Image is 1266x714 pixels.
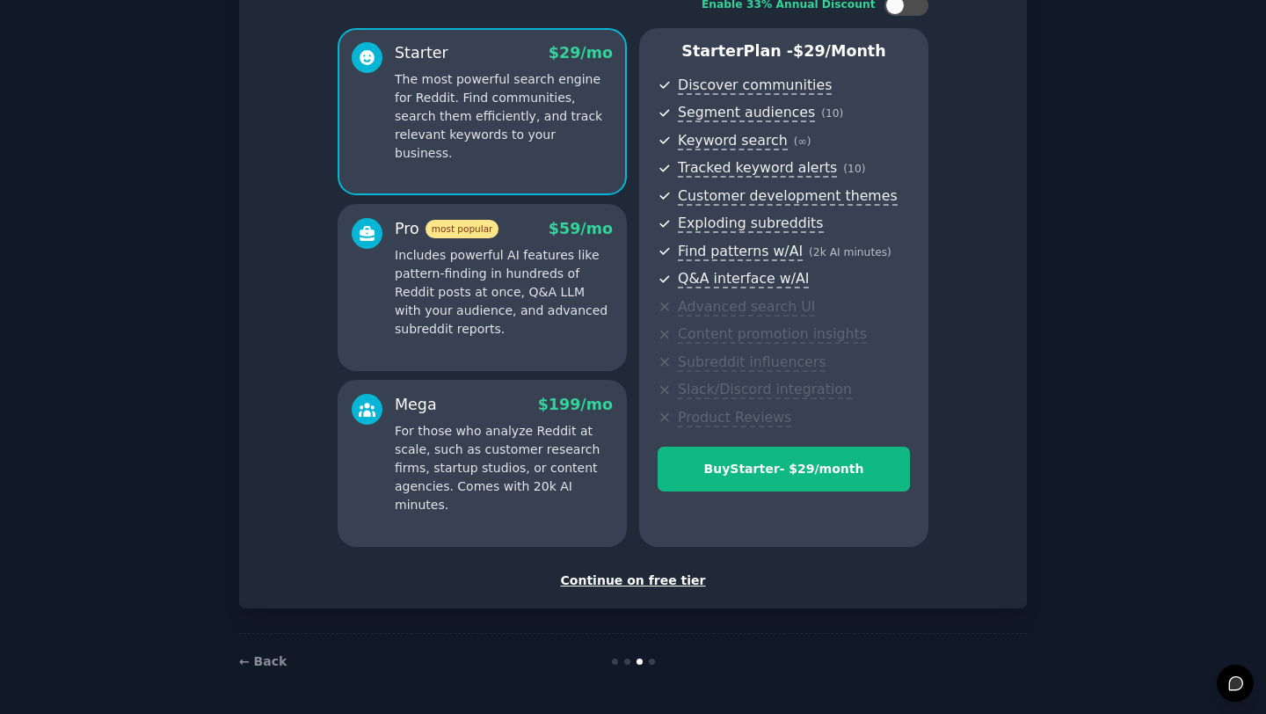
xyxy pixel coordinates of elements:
[794,135,811,148] span: ( ∞ )
[678,325,867,344] span: Content promotion insights
[678,187,898,206] span: Customer development themes
[678,159,837,178] span: Tracked keyword alerts
[426,220,499,238] span: most popular
[395,218,498,240] div: Pro
[678,409,791,427] span: Product Reviews
[793,42,886,60] span: $ 29 /month
[258,572,1008,590] div: Continue on free tier
[678,298,815,317] span: Advanced search UI
[678,215,823,233] span: Exploding subreddits
[395,422,613,514] p: For those who analyze Reddit at scale, such as customer research firms, startup studios, or conte...
[395,246,613,339] p: Includes powerful AI features like pattern-finding in hundreds of Reddit posts at once, Q&A LLM w...
[678,270,809,288] span: Q&A interface w/AI
[395,70,613,163] p: The most powerful search engine for Reddit. Find communities, search them efficiently, and track ...
[395,394,437,416] div: Mega
[658,447,910,492] button: BuyStarter- $29/month
[809,246,891,259] span: ( 2k AI minutes )
[821,107,843,120] span: ( 10 )
[678,381,852,399] span: Slack/Discord integration
[678,76,832,95] span: Discover communities
[658,460,909,478] div: Buy Starter - $ 29 /month
[678,353,826,372] span: Subreddit influencers
[658,40,910,62] p: Starter Plan -
[678,243,803,261] span: Find patterns w/AI
[538,396,613,413] span: $ 199 /mo
[678,132,788,150] span: Keyword search
[678,104,815,122] span: Segment audiences
[239,654,287,668] a: ← Back
[549,44,613,62] span: $ 29 /mo
[843,163,865,175] span: ( 10 )
[549,220,613,237] span: $ 59 /mo
[395,42,448,64] div: Starter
